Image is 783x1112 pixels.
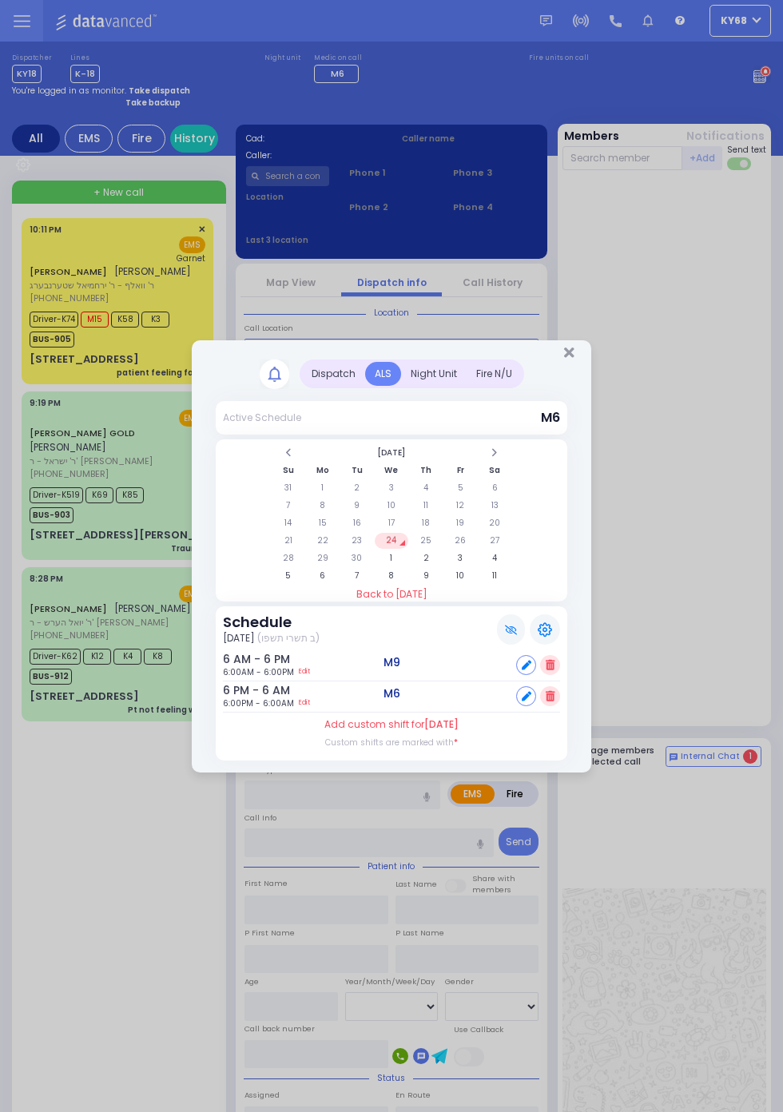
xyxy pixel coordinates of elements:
[223,684,267,697] h6: 6 PM - 6 AM
[340,463,373,479] th: Tu
[272,568,304,584] td: 5
[272,498,304,514] td: 7
[284,447,292,458] span: Previous Month
[479,463,511,479] th: Sa
[306,445,477,461] th: Select Month
[479,498,511,514] td: 13
[410,463,443,479] th: Th
[401,362,467,386] div: Night Unit
[340,515,373,531] td: 16
[272,550,304,566] td: 28
[365,362,401,386] div: ALS
[491,447,499,458] span: Next Month
[410,550,443,566] td: 2
[325,737,458,749] label: Custom shifts are marked with
[340,568,373,584] td: 7
[375,480,407,496] td: 3
[479,480,511,496] td: 6
[384,687,400,701] h5: M6
[223,614,320,631] h3: Schedule
[375,550,407,566] td: 1
[223,631,255,645] span: [DATE]
[479,550,511,566] td: 4
[444,463,477,479] th: Fr
[272,463,304,479] th: Su
[479,533,511,549] td: 27
[272,533,304,549] td: 21
[324,717,459,732] label: Add custom shift for
[340,533,373,549] td: 23
[340,480,373,496] td: 2
[467,362,522,386] div: Fire N/U
[257,631,320,645] span: (ב תשרי תשפו)
[564,345,574,359] button: Close
[375,498,407,514] td: 10
[306,533,339,549] td: 22
[541,408,560,427] span: M6
[410,515,443,531] td: 18
[299,666,310,678] a: Edit
[216,587,567,602] a: Back to [DATE]
[424,717,459,731] span: [DATE]
[340,550,373,566] td: 30
[272,515,304,531] td: 14
[384,656,400,669] h5: M9
[375,568,407,584] td: 8
[410,480,443,496] td: 4
[410,533,443,549] td: 25
[479,568,511,584] td: 11
[375,515,407,531] td: 17
[223,666,294,678] span: 6:00AM - 6:00PM
[340,498,373,514] td: 9
[306,463,339,479] th: Mo
[444,498,477,514] td: 12
[306,480,339,496] td: 1
[375,463,407,479] th: We
[223,697,294,709] span: 6:00PM - 6:00AM
[299,697,310,709] a: Edit
[444,550,477,566] td: 3
[479,515,511,531] td: 20
[306,498,339,514] td: 8
[444,533,477,549] td: 26
[223,653,267,666] h6: 6 AM - 6 PM
[410,498,443,514] td: 11
[444,568,477,584] td: 10
[302,362,365,386] div: Dispatch
[306,568,339,584] td: 6
[444,515,477,531] td: 19
[410,568,443,584] td: 9
[444,480,477,496] td: 5
[306,515,339,531] td: 15
[306,550,339,566] td: 29
[223,411,301,425] div: Active Schedule
[375,533,407,549] td: 24
[272,480,304,496] td: 31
